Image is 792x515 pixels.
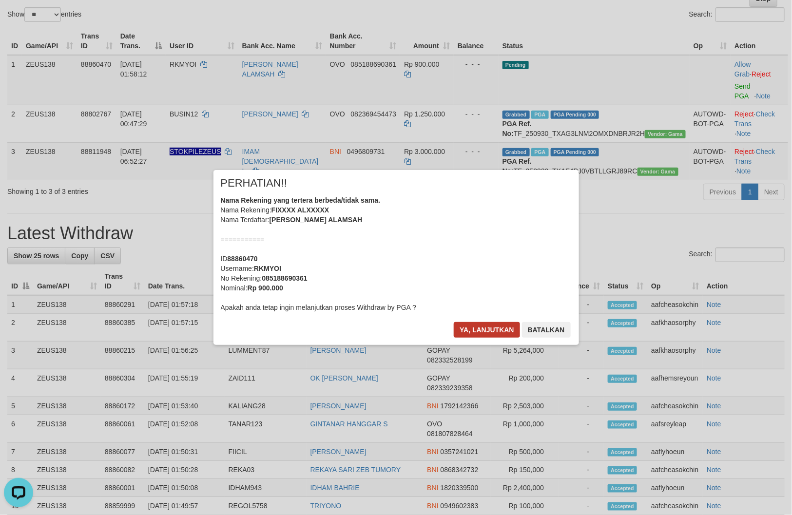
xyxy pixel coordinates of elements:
[522,322,571,338] button: Batalkan
[271,206,329,214] b: FIXXXX ALXXXXX
[221,196,381,204] b: Nama Rekening yang tertera berbeda/tidak sama.
[454,322,520,338] button: Ya, lanjutkan
[254,265,281,272] b: RKMYOI
[262,274,307,282] b: 085188690361
[4,4,33,33] button: Open LiveChat chat widget
[221,178,288,188] span: PERHATIAN!!
[270,216,363,224] b: [PERSON_NAME] ALAMSAH
[228,255,258,263] b: 88860470
[221,195,572,312] div: Nama Rekening: Nama Terdaftar: =========== ID Username: No Rekening: Nominal: Apakah anda tetap i...
[248,284,283,292] b: Rp 900.000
